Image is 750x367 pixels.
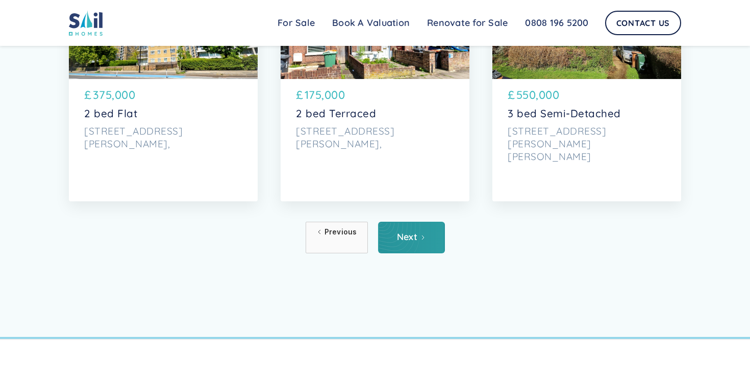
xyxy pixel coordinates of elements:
[84,125,242,150] p: [STREET_ADDRESS][PERSON_NAME],
[508,87,515,103] p: £
[84,107,242,120] p: 2 bed Flat
[516,13,597,33] a: 0808 196 5200
[69,10,103,36] img: sail home logo colored
[605,11,682,35] a: Contact Us
[508,125,666,163] p: [STREET_ADDRESS][PERSON_NAME][PERSON_NAME]
[93,87,136,103] p: 375,000
[508,107,666,120] p: 3 bed Semi-Detached
[269,13,323,33] a: For Sale
[296,87,304,103] p: £
[397,232,418,242] div: Next
[69,222,681,253] div: List
[296,107,454,120] p: 2 bed Terraced
[418,13,516,33] a: Renovate for Sale
[323,13,418,33] a: Book A Valuation
[306,222,368,253] a: Previous Page
[84,87,92,103] p: £
[378,222,445,253] a: Next Page
[324,227,357,237] div: Previous
[305,87,345,103] p: 175,000
[516,87,560,103] p: 550,000
[296,125,454,150] p: [STREET_ADDRESS][PERSON_NAME],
